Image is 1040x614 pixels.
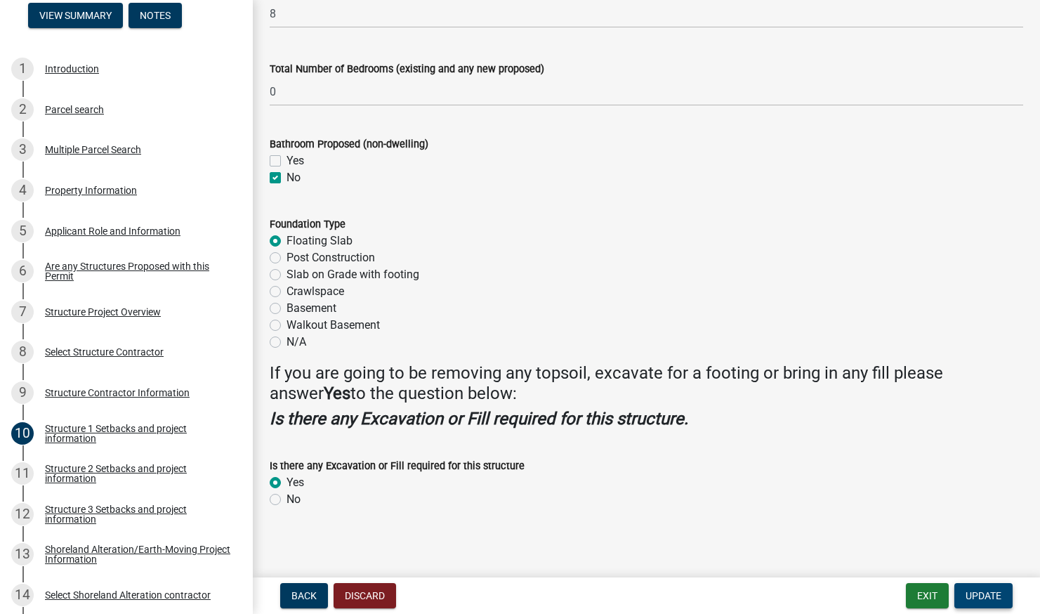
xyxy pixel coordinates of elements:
div: 1 [11,58,34,80]
div: 8 [11,341,34,363]
div: Property Information [45,185,137,195]
label: Yes [287,474,304,491]
label: Basement [287,300,336,317]
div: 3 [11,138,34,161]
strong: Is there any Excavation or Fill required for this structure. [270,409,688,429]
span: Back [291,590,317,601]
div: Structure 2 Setbacks and project information [45,464,230,483]
label: Foundation Type [270,220,345,230]
div: Applicant Role and Information [45,226,180,236]
div: Multiple Parcel Search [45,145,141,155]
div: Select Shoreland Alteration contractor [45,590,211,600]
label: Walkout Basement [287,317,380,334]
div: Shoreland Alteration/Earth-Moving Project Information [45,544,230,564]
label: Bathroom Proposed (non-dwelling) [270,140,428,150]
wm-modal-confirm: Notes [129,11,182,22]
div: 7 [11,301,34,323]
div: 9 [11,381,34,404]
div: 5 [11,220,34,242]
label: Is there any Excavation or Fill required for this structure [270,462,525,471]
label: No [287,491,301,508]
button: Back [280,583,328,608]
div: 14 [11,584,34,606]
div: 13 [11,543,34,566]
div: 12 [11,503,34,525]
button: Exit [906,583,949,608]
div: Structure Contractor Information [45,388,190,398]
button: Discard [334,583,396,608]
strong: Yes [324,384,350,403]
label: Floating Slab [287,233,353,249]
label: Slab on Grade with footing [287,266,419,283]
div: Structure 3 Setbacks and project information [45,504,230,524]
div: Introduction [45,64,99,74]
div: Structure Project Overview [45,307,161,317]
div: 4 [11,179,34,202]
div: 6 [11,260,34,282]
label: Crawlspace [287,283,344,300]
div: 2 [11,98,34,121]
label: Post Construction [287,249,375,266]
label: N/A [287,334,306,351]
label: Yes [287,152,304,169]
div: Are any Structures Proposed with this Permit [45,261,230,281]
wm-modal-confirm: Summary [28,11,123,22]
div: Structure 1 Setbacks and project information [45,424,230,443]
div: Parcel search [45,105,104,115]
button: Update [954,583,1013,608]
div: 11 [11,462,34,485]
div: 10 [11,422,34,445]
label: Total Number of Bedrooms (existing and any new proposed) [270,65,544,74]
span: Update [966,590,1001,601]
button: Notes [129,3,182,28]
div: Select Structure Contractor [45,347,164,357]
button: View Summary [28,3,123,28]
h4: If you are going to be removing any topsoil, excavate for a footing or bring in any fill please a... [270,363,1023,404]
label: No [287,169,301,186]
